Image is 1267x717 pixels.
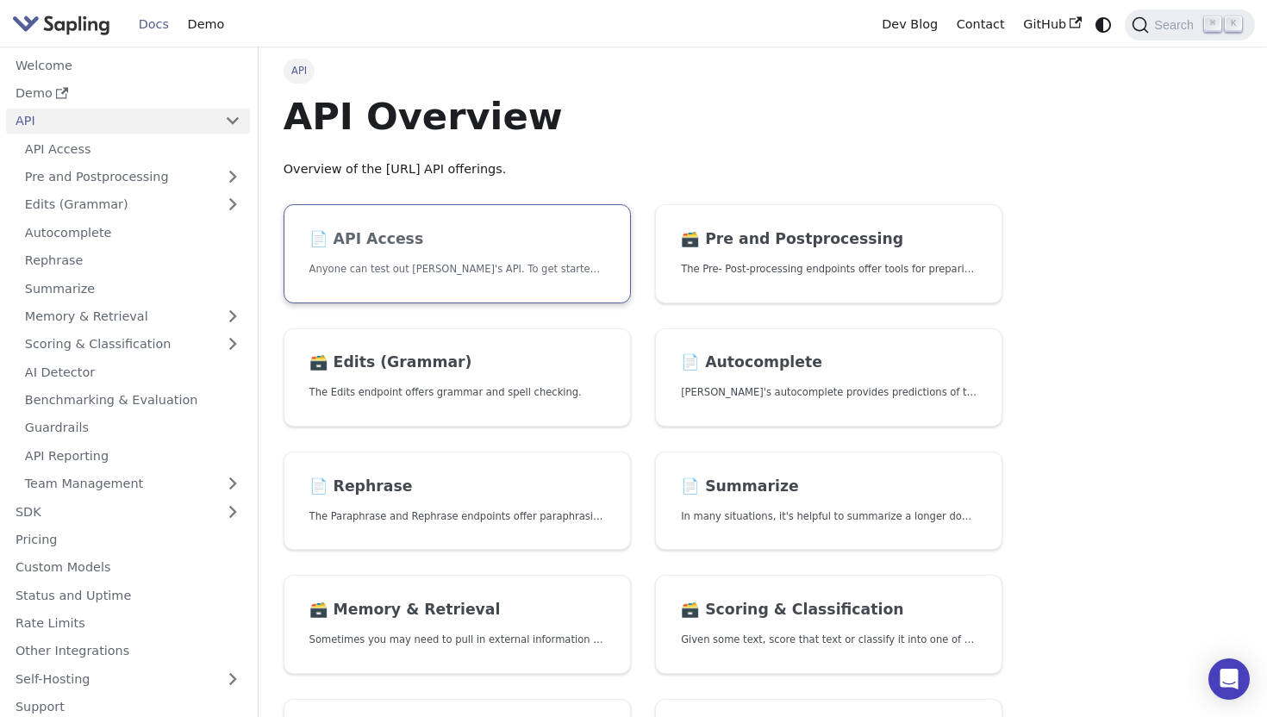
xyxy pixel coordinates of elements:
[16,388,250,413] a: Benchmarking & Evaluation
[309,477,605,496] h2: Rephrase
[16,192,250,217] a: Edits (Grammar)
[681,261,977,277] p: The Pre- Post-processing endpoints offer tools for preparing your text data for ingestation as we...
[309,601,605,620] h2: Memory & Retrieval
[681,384,977,401] p: Sapling's autocomplete provides predictions of the next few characters or words
[655,328,1002,427] a: 📄️ Autocomplete[PERSON_NAME]'s autocomplete provides predictions of the next few characters or words
[16,248,250,273] a: Rephrase
[6,611,250,636] a: Rate Limits
[6,555,250,580] a: Custom Models
[6,81,250,106] a: Demo
[284,204,631,303] a: 📄️ API AccessAnyone can test out [PERSON_NAME]'s API. To get started with the API, simply:
[6,527,250,552] a: Pricing
[6,499,215,524] a: SDK
[1014,11,1090,38] a: GitHub
[655,204,1002,303] a: 🗃️ Pre and PostprocessingThe Pre- Post-processing endpoints offer tools for preparing your text d...
[6,109,215,134] a: API
[6,583,250,608] a: Status and Uptime
[655,452,1002,551] a: 📄️ SummarizeIn many situations, it's helpful to summarize a longer document into a shorter, more ...
[6,53,250,78] a: Welcome
[284,59,1002,83] nav: Breadcrumbs
[681,477,977,496] h2: Summarize
[655,575,1002,674] a: 🗃️ Scoring & ClassificationGiven some text, score that text or classify it into one of a set of p...
[681,230,977,249] h2: Pre and Postprocessing
[6,639,250,664] a: Other Integrations
[16,276,250,301] a: Summarize
[215,109,250,134] button: Collapse sidebar category 'API'
[872,11,946,38] a: Dev Blog
[178,11,234,38] a: Demo
[1125,9,1254,41] button: Search (Command+K)
[12,12,110,37] img: Sapling.ai
[1225,16,1242,32] kbd: K
[16,304,250,329] a: Memory & Retrieval
[284,328,631,427] a: 🗃️ Edits (Grammar)The Edits endpoint offers grammar and spell checking.
[284,159,1002,180] p: Overview of the [URL] API offerings.
[16,415,250,440] a: Guardrails
[6,666,250,691] a: Self-Hosting
[681,508,977,525] p: In many situations, it's helpful to summarize a longer document into a shorter, more easily diges...
[16,359,250,384] a: AI Detector
[947,11,1014,38] a: Contact
[1091,12,1116,37] button: Switch between dark and light mode (currently system mode)
[309,508,605,525] p: The Paraphrase and Rephrase endpoints offer paraphrasing for particular styles.
[16,220,250,245] a: Autocomplete
[284,59,315,83] span: API
[309,261,605,277] p: Anyone can test out Sapling's API. To get started with the API, simply:
[309,632,605,648] p: Sometimes you may need to pull in external information that doesn't fit in the context size of an...
[284,452,631,551] a: 📄️ RephraseThe Paraphrase and Rephrase endpoints offer paraphrasing for particular styles.
[309,230,605,249] h2: API Access
[681,601,977,620] h2: Scoring & Classification
[681,353,977,372] h2: Autocomplete
[129,11,178,38] a: Docs
[12,12,116,37] a: Sapling.ai
[681,632,977,648] p: Given some text, score that text or classify it into one of a set of pre-specified categories.
[16,443,250,468] a: API Reporting
[284,93,1002,140] h1: API Overview
[309,353,605,372] h2: Edits (Grammar)
[1149,18,1204,32] span: Search
[1208,658,1250,700] div: Open Intercom Messenger
[284,575,631,674] a: 🗃️ Memory & RetrievalSometimes you may need to pull in external information that doesn't fit in t...
[16,136,250,161] a: API Access
[16,165,250,190] a: Pre and Postprocessing
[309,384,605,401] p: The Edits endpoint offers grammar and spell checking.
[16,471,250,496] a: Team Management
[215,499,250,524] button: Expand sidebar category 'SDK'
[16,332,250,357] a: Scoring & Classification
[1204,16,1221,32] kbd: ⌘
